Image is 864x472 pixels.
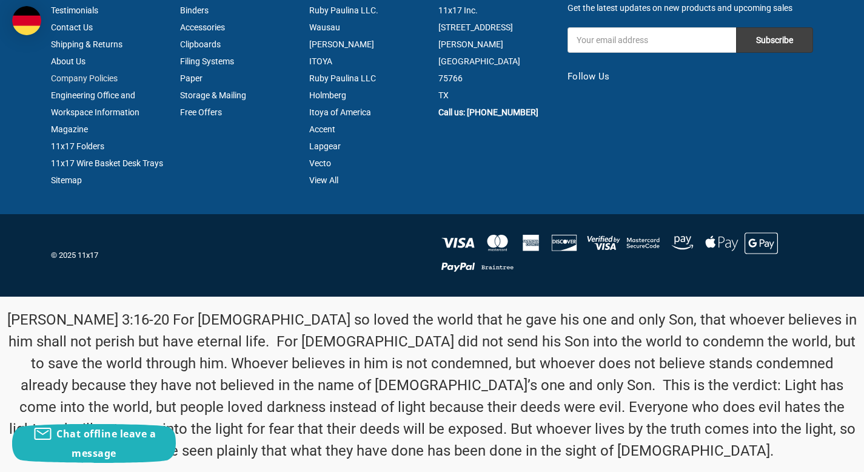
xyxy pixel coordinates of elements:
[51,158,163,168] a: 11x17 Wire Basket Desk Trays
[438,107,538,117] a: Call us: [PHONE_NUMBER]
[764,439,864,472] iframe: Google Customer Reviews
[51,56,85,66] a: About Us
[51,73,118,83] a: Company Policies
[309,107,371,117] a: Itoya of America
[51,5,98,15] a: Testimonials
[180,73,203,83] a: Paper
[568,27,736,53] input: Your email address
[309,5,378,15] a: Ruby Paulina LLC.
[568,2,813,15] p: Get the latest updates on new products and upcoming sales
[180,107,222,117] a: Free Offers
[309,73,376,83] a: Ruby Paulina LLC
[51,249,426,261] p: © 2025 11x17
[309,56,332,66] a: ITOYA
[51,141,104,151] a: 11x17 Folders
[309,175,338,185] a: View All
[309,124,335,134] a: Accent
[309,39,374,49] a: [PERSON_NAME]
[12,6,41,35] img: duty and tax information for Germany
[309,141,341,151] a: Lapgear
[180,22,225,32] a: Accessories
[51,175,82,185] a: Sitemap
[568,70,813,84] h5: Follow Us
[51,90,139,134] a: Engineering Office and Workspace Information Magazine
[51,39,122,49] a: Shipping & Returns
[51,22,93,32] a: Contact Us
[7,309,858,462] p: [PERSON_NAME] 3:16-20 For [DEMOGRAPHIC_DATA] so loved the world that he gave his one and only Son...
[180,39,221,49] a: Clipboards
[56,427,156,460] span: Chat offline leave a message
[309,90,346,100] a: Holmberg
[309,22,340,32] a: Wausau
[309,158,331,168] a: Vecto
[180,90,246,100] a: Storage & Mailing
[180,56,234,66] a: Filing Systems
[736,27,813,53] input: Subscribe
[180,5,209,15] a: Binders
[12,424,176,463] button: Chat offline leave a message
[438,2,555,104] address: 11x17 Inc. [STREET_ADDRESS][PERSON_NAME] [GEOGRAPHIC_DATA] 75766 TX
